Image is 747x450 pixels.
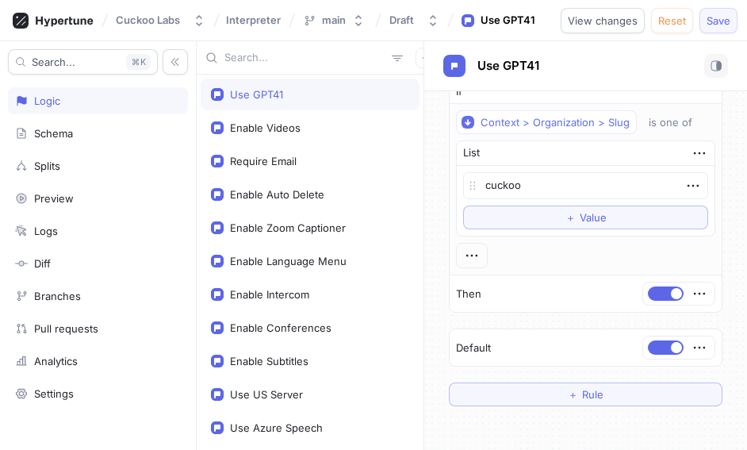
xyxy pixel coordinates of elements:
[34,127,73,140] div: Schema
[383,7,446,33] button: Draft
[707,16,730,25] span: Save
[34,160,60,172] div: Splits
[230,221,346,234] div: Enable Zoom Captioner
[699,8,737,33] button: Save
[456,84,462,100] p: If
[8,49,158,75] button: Search...K
[649,116,692,129] div: is one of
[226,14,281,25] span: Interpreter
[34,225,58,237] div: Logs
[463,145,480,161] div: List
[389,13,414,27] div: Draft
[230,255,347,267] div: Enable Language Menu
[230,121,301,134] div: Enable Videos
[481,13,535,29] div: Use GPT41
[230,355,308,367] div: Enable Subtitles
[477,60,539,72] span: Use GPT41
[456,110,637,134] button: Context > Organization > Slug
[230,155,297,167] div: Require Email
[34,257,51,270] div: Diff
[230,288,309,301] div: Enable Intercom
[322,13,346,27] div: main
[230,88,283,101] div: Use GPT41
[230,388,303,401] div: Use US Server
[34,387,74,400] div: Settings
[449,383,722,406] button: ＋Rule
[463,206,708,229] button: ＋Value
[565,213,576,222] span: ＋
[658,16,686,25] span: Reset
[34,192,74,205] div: Preview
[230,421,323,434] div: Use Azure Speech
[224,50,385,66] input: Search...
[116,13,180,27] div: Cuckoo Labs
[126,54,151,70] div: K
[568,16,638,25] span: View changes
[34,94,60,107] div: Logic
[582,390,603,399] span: Rule
[651,8,693,33] button: Reset
[230,188,324,201] div: Enable Auto Delete
[568,390,578,399] span: ＋
[580,213,607,222] span: Value
[32,57,75,67] span: Search...
[34,322,98,335] div: Pull requests
[456,340,491,356] p: Default
[642,110,715,134] button: is one of
[34,355,78,367] div: Analytics
[34,290,81,302] div: Branches
[230,321,331,334] div: Enable Conferences
[456,287,481,302] p: Then
[463,172,708,199] textarea: cuckoo
[481,116,630,129] div: Context > Organization > Slug
[297,7,371,33] button: main
[109,7,212,33] button: Cuckoo Labs
[561,8,645,33] button: View changes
